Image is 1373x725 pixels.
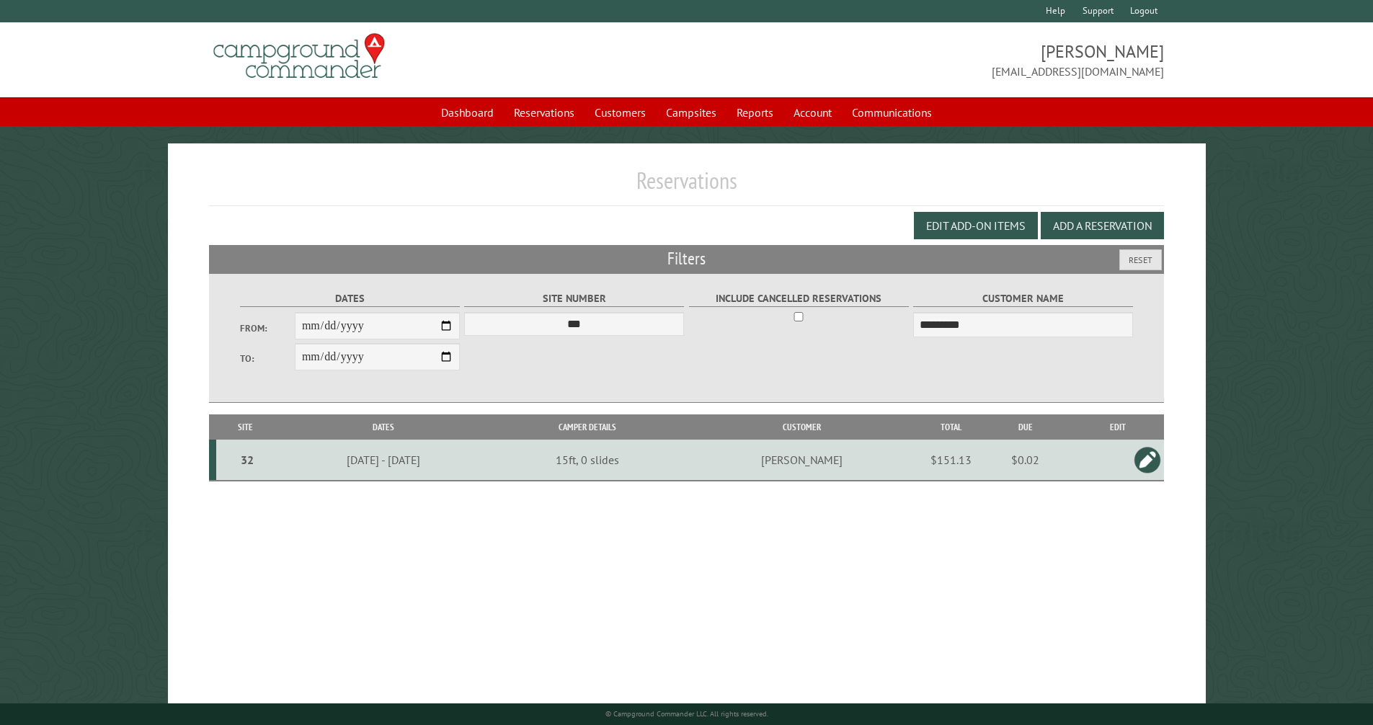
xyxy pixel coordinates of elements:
[979,440,1071,481] td: $0.02
[240,290,460,307] label: Dates
[605,709,768,719] small: © Campground Commander LLC. All rights reserved.
[492,414,682,440] th: Camper Details
[914,212,1038,239] button: Edit Add-on Items
[492,440,682,481] td: 15ft, 0 slides
[209,245,1165,272] h2: Filters
[586,99,654,126] a: Customers
[432,99,502,126] a: Dashboard
[240,352,295,365] label: To:
[216,414,275,440] th: Site
[682,440,922,481] td: [PERSON_NAME]
[728,99,782,126] a: Reports
[505,99,583,126] a: Reservations
[682,414,922,440] th: Customer
[687,40,1165,80] span: [PERSON_NAME] [EMAIL_ADDRESS][DOMAIN_NAME]
[209,166,1165,206] h1: Reservations
[240,321,295,335] label: From:
[913,290,1133,307] label: Customer Name
[464,290,684,307] label: Site Number
[922,414,979,440] th: Total
[689,290,909,307] label: Include Cancelled Reservations
[277,453,490,467] div: [DATE] - [DATE]
[222,453,272,467] div: 32
[1041,212,1164,239] button: Add a Reservation
[657,99,725,126] a: Campsites
[1071,414,1164,440] th: Edit
[843,99,941,126] a: Communications
[1119,249,1162,270] button: Reset
[979,414,1071,440] th: Due
[785,99,840,126] a: Account
[209,28,389,84] img: Campground Commander
[275,414,492,440] th: Dates
[922,440,979,481] td: $151.13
